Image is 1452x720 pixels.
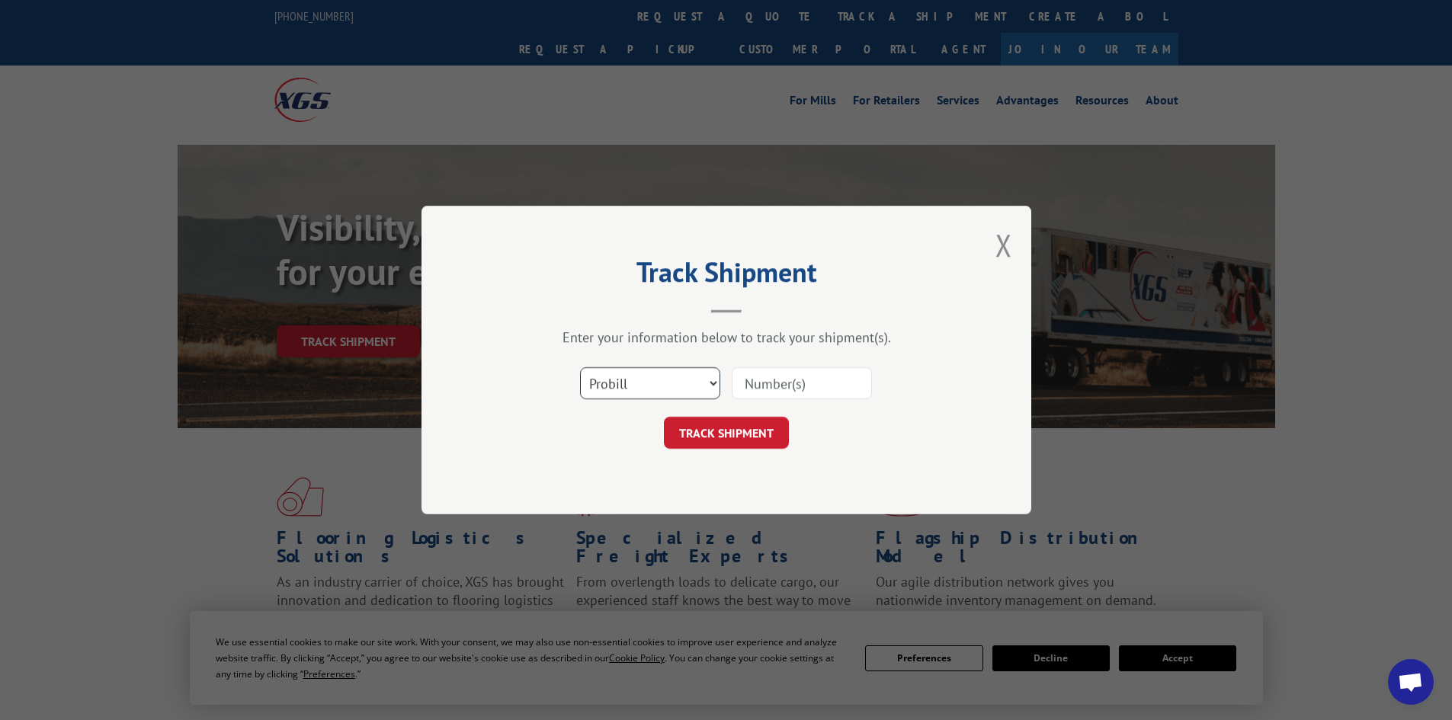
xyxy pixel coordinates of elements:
div: Open chat [1388,659,1434,705]
div: Enter your information below to track your shipment(s). [498,328,955,346]
h2: Track Shipment [498,261,955,290]
button: TRACK SHIPMENT [664,417,789,449]
input: Number(s) [732,367,872,399]
button: Close modal [995,225,1012,265]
